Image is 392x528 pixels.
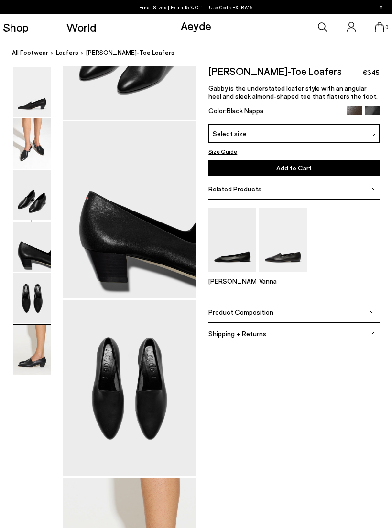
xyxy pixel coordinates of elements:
a: 0 [375,22,384,32]
img: Gabby Almond-Toe Loafers - Image 6 [13,325,51,375]
img: Gabby Almond-Toe Loafers - Image 3 [13,170,51,220]
span: Navigate to /collections/ss25-final-sizes [209,4,253,10]
nav: breadcrumb [12,40,392,66]
img: svg%3E [370,186,374,191]
span: Related Products [208,185,261,193]
img: Gabby Almond-Toe Loafers - Image 5 [13,273,51,323]
img: Gabby Almond-Toe Loafers - Image 4 [13,222,51,272]
a: Aeyde [181,19,211,32]
span: [PERSON_NAME]-Toe Loafers [86,48,174,58]
span: Product Composition [208,307,273,316]
p: Vanna [259,277,307,285]
p: [PERSON_NAME] [208,277,256,285]
span: Black Nappa [227,106,263,115]
h2: [PERSON_NAME]-Toe Loafers [208,66,342,76]
button: Size Guide [208,147,237,156]
span: Add to Cart [276,164,312,172]
a: Vanna Almond-Toe Loafers Vanna [259,265,307,285]
img: Vanna Almond-Toe Loafers [259,208,307,272]
span: 0 [384,25,389,30]
span: Select size [213,128,247,138]
img: svg%3E [370,331,374,336]
span: €345 [362,68,380,77]
img: svg%3E [370,309,374,314]
img: svg%3E [370,133,375,137]
a: Shop [3,21,29,33]
img: Gabby Almond-Toe Loafers - Image 1 [13,67,51,117]
span: Shipping + Returns [208,329,266,337]
a: World [66,21,96,33]
img: Gabby Almond-Toe Loafers - Image 2 [13,118,51,169]
p: Gabby is the understated loafer style with an angular heel and sleek almond-shaped toe that flatt... [208,84,380,100]
p: Final Sizes | Extra 15% Off [139,2,253,12]
a: Loafers [56,48,78,58]
div: Color: [208,106,342,117]
a: All Footwear [12,48,48,58]
img: Ellie Almond-Toe Flats [208,208,256,272]
button: Add to Cart [208,160,380,176]
span: Loafers [56,49,78,56]
a: Ellie Almond-Toe Flats [PERSON_NAME] [208,265,256,285]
